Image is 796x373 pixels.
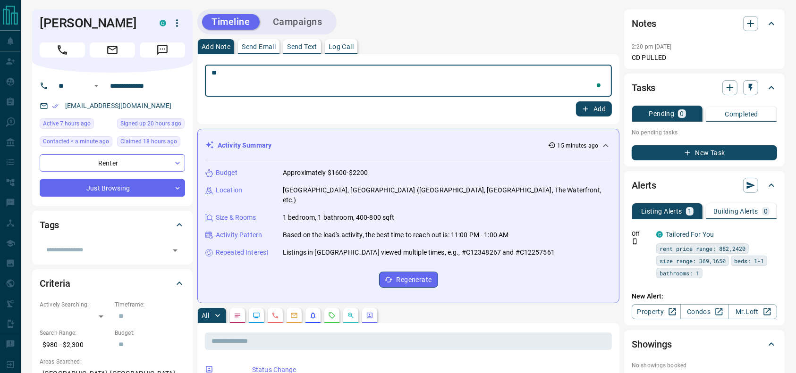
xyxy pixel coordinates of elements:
[283,248,555,257] p: Listings in [GEOGRAPHIC_DATA] viewed multiple times, e.g., #C12348267 and #C12257561
[216,168,237,178] p: Budget
[283,213,395,223] p: 1 bedroom, 1 bathroom, 400-800 sqft
[632,337,672,352] h2: Showings
[649,110,675,117] p: Pending
[91,80,102,91] button: Open
[660,244,745,253] span: rent price range: 882,2420
[263,14,332,30] button: Campaigns
[632,43,672,50] p: 2:20 pm [DATE]
[347,312,355,319] svg: Opportunities
[115,300,185,309] p: Timeframe:
[660,256,726,265] span: size range: 369,1650
[632,178,656,193] h2: Alerts
[40,329,110,337] p: Search Range:
[117,118,185,132] div: Mon Aug 18 2025
[328,312,336,319] svg: Requests
[234,312,241,319] svg: Notes
[202,312,209,319] p: All
[632,80,655,95] h2: Tasks
[728,304,777,319] a: Mr.Loft
[632,291,777,301] p: New Alert:
[725,111,758,117] p: Completed
[688,208,692,215] p: 1
[290,312,298,319] svg: Emails
[366,312,373,319] svg: Agent Actions
[216,185,242,195] p: Location
[120,137,177,146] span: Claimed 18 hours ago
[666,231,714,238] a: Tailored For You
[40,42,85,58] span: Call
[632,230,651,238] p: Off
[253,312,260,319] svg: Lead Browsing Activity
[115,329,185,337] p: Budget:
[65,102,172,109] a: [EMAIL_ADDRESS][DOMAIN_NAME]
[40,154,185,172] div: Renter
[160,20,166,26] div: condos.ca
[52,103,59,109] svg: Email Verified
[40,214,185,236] div: Tags
[632,76,777,99] div: Tasks
[40,118,112,132] div: Tue Aug 19 2025
[43,119,91,128] span: Active 7 hours ago
[216,248,269,257] p: Repeated Interest
[329,43,354,50] p: Log Call
[202,43,230,50] p: Add Note
[283,185,611,205] p: [GEOGRAPHIC_DATA], [GEOGRAPHIC_DATA] ([GEOGRAPHIC_DATA], [GEOGRAPHIC_DATA], The Waterfront, etc.)
[242,43,276,50] p: Send Email
[576,101,612,116] button: Add
[43,137,109,146] span: Contacted < a minute ago
[218,141,271,150] p: Activity Summary
[205,137,611,154] div: Activity Summary15 minutes ago
[283,230,508,240] p: Based on the lead's activity, the best time to reach out is: 11:00 PM - 1:00 AM
[40,337,110,353] p: $980 - $2,300
[212,69,605,93] textarea: To enrich screen reader interactions, please activate Accessibility in Grammarly extension settings
[632,12,777,35] div: Notes
[40,272,185,295] div: Criteria
[632,361,777,370] p: No showings booked
[283,168,368,178] p: Approximately $1600-$2200
[90,42,135,58] span: Email
[632,333,777,356] div: Showings
[734,256,764,265] span: beds: 1-1
[169,244,182,257] button: Open
[632,304,680,319] a: Property
[40,179,185,197] div: Just Browsing
[40,300,110,309] p: Actively Searching:
[40,276,70,291] h2: Criteria
[641,208,682,215] p: Listing Alerts
[632,238,638,245] svg: Push Notification Only
[632,53,777,63] p: CD PULLED
[632,174,777,197] div: Alerts
[287,43,317,50] p: Send Text
[40,357,185,366] p: Areas Searched:
[660,268,699,278] span: bathrooms: 1
[202,14,260,30] button: Timeline
[632,125,777,140] p: No pending tasks
[558,141,599,150] p: 15 minutes ago
[379,272,438,288] button: Regenerate
[713,208,758,215] p: Building Alerts
[656,231,663,238] div: condos.ca
[117,136,185,149] div: Mon Aug 18 2025
[632,16,656,31] h2: Notes
[40,16,145,31] h1: [PERSON_NAME]
[216,213,256,223] p: Size & Rooms
[271,312,279,319] svg: Calls
[632,145,777,160] button: New Task
[680,304,729,319] a: Condos
[680,110,684,117] p: 0
[764,208,768,215] p: 0
[309,312,317,319] svg: Listing Alerts
[120,119,181,128] span: Signed up 20 hours ago
[40,217,59,232] h2: Tags
[216,230,262,240] p: Activity Pattern
[140,42,185,58] span: Message
[40,136,112,149] div: Tue Aug 19 2025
